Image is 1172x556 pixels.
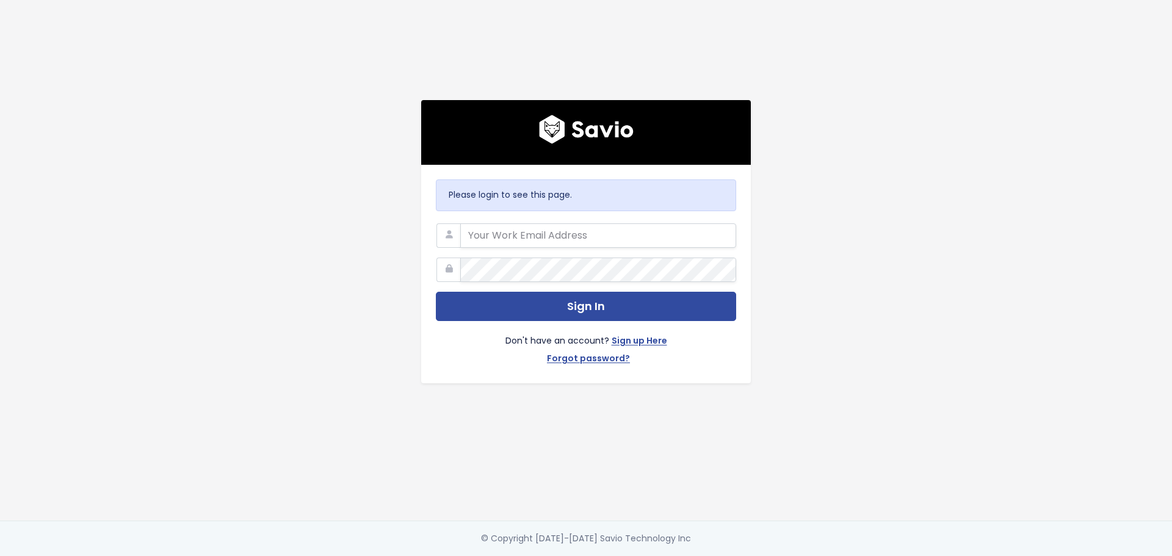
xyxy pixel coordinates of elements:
p: Please login to see this page. [449,187,723,203]
button: Sign In [436,292,736,322]
a: Forgot password? [547,351,630,369]
input: Your Work Email Address [460,223,736,248]
div: © Copyright [DATE]-[DATE] Savio Technology Inc [481,531,691,546]
img: logo600x187.a314fd40982d.png [539,115,634,144]
a: Sign up Here [612,333,667,351]
div: Don't have an account? [436,321,736,369]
